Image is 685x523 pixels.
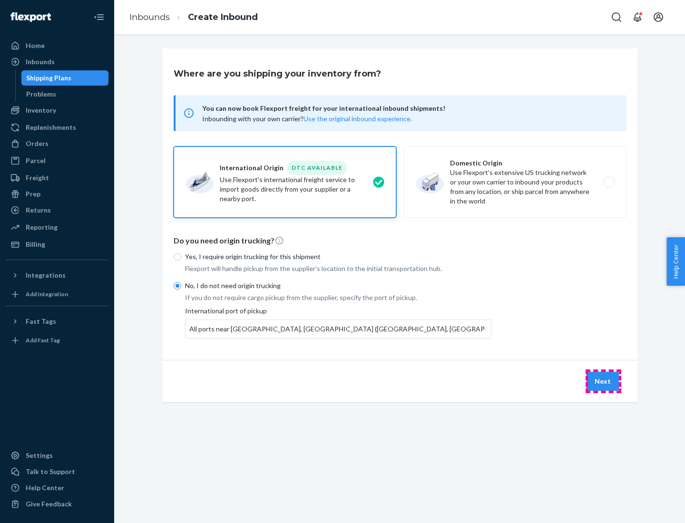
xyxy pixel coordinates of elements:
[607,8,626,27] button: Open Search Box
[6,54,108,69] a: Inbounds
[26,290,68,298] div: Add Integration
[26,173,49,183] div: Freight
[188,12,258,22] a: Create Inbound
[185,306,491,339] div: International port of pickup
[26,467,75,476] div: Talk to Support
[649,8,668,27] button: Open account menu
[185,264,491,273] p: Flexport will handle pickup from the supplier's location to the initial transportation hub.
[666,237,685,286] button: Help Center
[6,287,108,302] a: Add Integration
[185,252,491,261] p: Yes, I require origin trucking for this shipment
[26,41,45,50] div: Home
[6,38,108,53] a: Home
[129,12,170,22] a: Inbounds
[202,103,615,114] span: You can now book Flexport freight for your international inbound shipments!
[185,293,491,302] p: If you do not require cargo pickup from the supplier, specify the port of pickup.
[26,205,51,215] div: Returns
[26,139,49,148] div: Orders
[26,317,56,326] div: Fast Tags
[122,3,265,31] ol: breadcrumbs
[174,68,381,80] h3: Where are you shipping your inventory from?
[26,271,66,280] div: Integrations
[6,203,108,218] a: Returns
[6,237,108,252] a: Billing
[6,480,108,495] a: Help Center
[6,120,108,135] a: Replenishments
[6,153,108,168] a: Parcel
[6,220,108,235] a: Reporting
[6,170,108,185] a: Freight
[26,451,53,460] div: Settings
[6,314,108,329] button: Fast Tags
[26,189,40,199] div: Prep
[21,70,109,86] a: Shipping Plans
[6,496,108,512] button: Give Feedback
[26,499,72,509] div: Give Feedback
[6,186,108,202] a: Prep
[26,106,56,115] div: Inventory
[6,464,108,479] a: Talk to Support
[6,268,108,283] button: Integrations
[26,89,56,99] div: Problems
[26,223,58,232] div: Reporting
[26,73,71,83] div: Shipping Plans
[26,156,46,165] div: Parcel
[185,281,491,291] p: No, I do not need origin trucking
[89,8,108,27] button: Close Navigation
[26,123,76,132] div: Replenishments
[174,253,181,261] input: Yes, I require origin trucking for this shipment
[587,372,619,391] button: Next
[202,115,412,123] span: Inbounding with your own carrier?
[26,240,45,249] div: Billing
[6,103,108,118] a: Inventory
[10,12,51,22] img: Flexport logo
[6,136,108,151] a: Orders
[6,448,108,463] a: Settings
[174,282,181,290] input: No, I do not need origin trucking
[26,483,64,493] div: Help Center
[174,235,626,246] p: Do you need origin trucking?
[26,57,55,67] div: Inbounds
[21,87,109,102] a: Problems
[26,336,60,344] div: Add Fast Tag
[303,114,412,124] button: Use the original inbound experience.
[6,333,108,348] a: Add Fast Tag
[628,8,647,27] button: Open notifications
